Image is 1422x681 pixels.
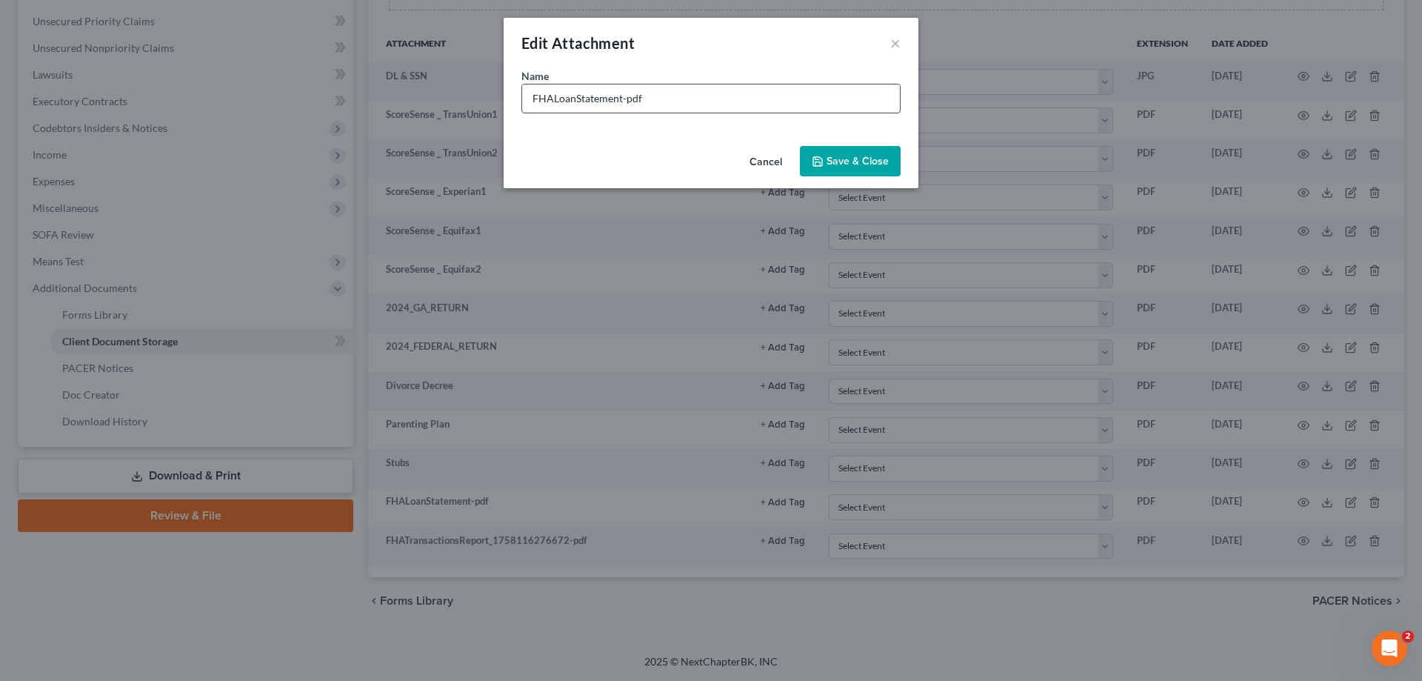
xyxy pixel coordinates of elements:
iframe: Intercom live chat [1372,631,1407,666]
span: Save & Close [827,155,889,167]
input: Enter name... [522,84,900,113]
span: Edit [521,34,549,52]
span: Attachment [552,34,635,52]
button: Save & Close [800,146,901,177]
span: 2 [1402,631,1414,642]
button: × [890,34,901,52]
span: Name [521,70,549,82]
button: Cancel [738,147,794,177]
